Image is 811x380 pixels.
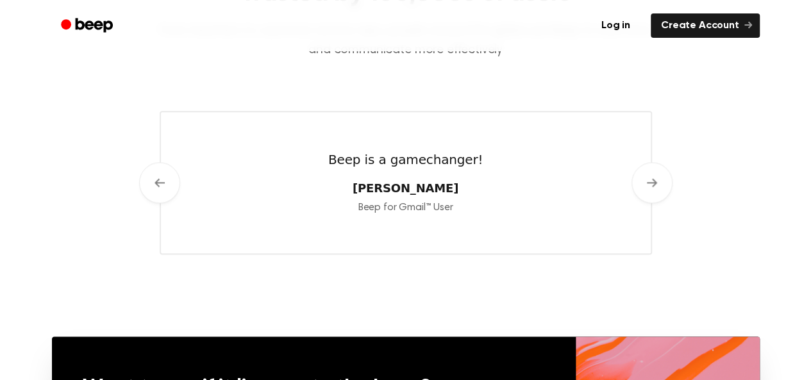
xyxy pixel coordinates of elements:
[651,13,760,38] a: Create Account
[589,11,643,40] a: Log in
[358,202,453,213] span: Beep for Gmail™ User
[328,179,483,197] cite: [PERSON_NAME]
[52,13,124,38] a: Beep
[328,150,483,169] blockquote: Beep is a gamechanger!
